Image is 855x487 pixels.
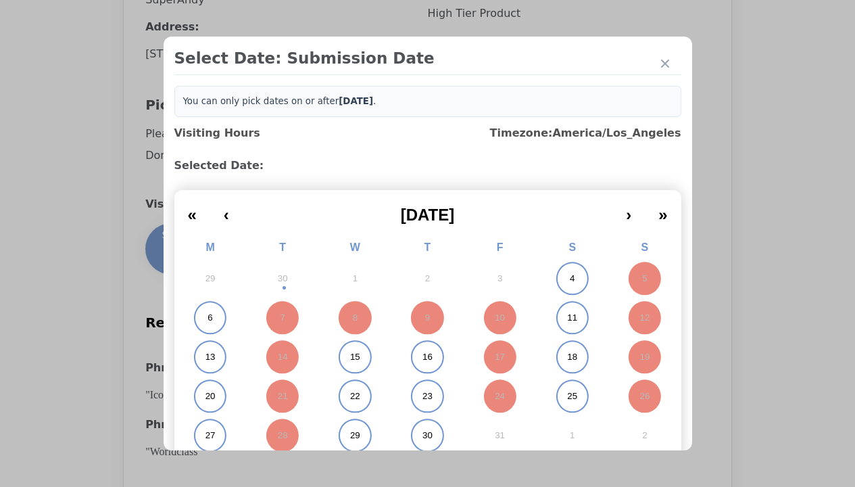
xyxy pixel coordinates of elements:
abbr: Sunday [641,241,649,253]
b: [DATE] [339,96,373,106]
abbr: October 13, 2025 [205,351,216,363]
abbr: September 29, 2025 [205,273,216,285]
abbr: October 25, 2025 [567,390,577,402]
button: October 24, 2025 [464,377,536,416]
button: October 8, 2025 [319,298,391,338]
abbr: October 11, 2025 [567,312,577,324]
abbr: October 9, 2025 [425,312,430,324]
abbr: October 5, 2025 [642,273,647,285]
button: October 22, 2025 [319,377,391,416]
abbr: November 1, 2025 [570,430,575,442]
button: October 10, 2025 [464,298,536,338]
abbr: Saturday [568,241,576,253]
button: October 7, 2025 [247,298,319,338]
button: ‹ [210,195,243,225]
button: October 4, 2025 [536,259,608,298]
button: October 2, 2025 [391,259,464,298]
abbr: October 7, 2025 [280,312,285,324]
abbr: October 8, 2025 [353,312,358,324]
div: You can only pick dates on or after . [174,86,681,117]
button: October 31, 2025 [464,416,536,455]
button: September 29, 2025 [174,259,247,298]
abbr: October 23, 2025 [422,390,433,402]
button: October 12, 2025 [608,298,681,338]
button: › [612,195,645,225]
abbr: October 28, 2025 [278,430,288,442]
button: October 29, 2025 [319,416,391,455]
button: September 30, 2025 [247,259,319,298]
button: October 27, 2025 [174,416,247,455]
abbr: Friday [497,241,504,253]
abbr: October 31, 2025 [495,430,505,442]
abbr: October 10, 2025 [495,312,505,324]
button: October 9, 2025 [391,298,464,338]
abbr: October 17, 2025 [495,351,505,363]
button: October 26, 2025 [608,377,681,416]
button: October 28, 2025 [247,416,319,455]
abbr: October 1, 2025 [353,273,358,285]
abbr: October 2, 2025 [425,273,430,285]
abbr: October 20, 2025 [205,390,216,402]
button: October 15, 2025 [319,338,391,377]
button: [DATE] [243,195,612,225]
button: October 6, 2025 [174,298,247,338]
h3: Visiting Hours [174,125,260,141]
abbr: October 14, 2025 [278,351,288,363]
abbr: October 24, 2025 [495,390,505,402]
abbr: October 19, 2025 [640,351,650,363]
abbr: October 18, 2025 [567,351,577,363]
button: October 14, 2025 [247,338,319,377]
button: October 3, 2025 [464,259,536,298]
button: October 19, 2025 [608,338,681,377]
abbr: October 29, 2025 [350,430,360,442]
button: October 18, 2025 [536,338,608,377]
abbr: October 4, 2025 [570,273,575,285]
span: [DATE] [401,206,455,224]
abbr: Thursday [424,241,431,253]
abbr: October 27, 2025 [205,430,216,442]
button: October 21, 2025 [247,377,319,416]
abbr: October 12, 2025 [640,312,650,324]
button: October 23, 2025 [391,377,464,416]
abbr: October 22, 2025 [350,390,360,402]
button: October 5, 2025 [608,259,681,298]
button: October 20, 2025 [174,377,247,416]
button: October 25, 2025 [536,377,608,416]
abbr: October 21, 2025 [278,390,288,402]
button: October 13, 2025 [174,338,247,377]
abbr: October 15, 2025 [350,351,360,363]
h3: Selected Date: [174,158,681,174]
button: October 16, 2025 [391,338,464,377]
button: October 30, 2025 [391,416,464,455]
button: November 1, 2025 [536,416,608,455]
button: October 17, 2025 [464,338,536,377]
abbr: October 30, 2025 [422,430,433,442]
abbr: October 6, 2025 [207,312,212,324]
button: October 1, 2025 [319,259,391,298]
button: » [645,195,681,225]
button: November 2, 2025 [608,416,681,455]
abbr: Tuesday [279,241,286,253]
abbr: November 2, 2025 [642,430,647,442]
abbr: September 30, 2025 [278,273,288,285]
abbr: October 26, 2025 [640,390,650,402]
button: October 11, 2025 [536,298,608,338]
button: « [174,195,210,225]
abbr: Wednesday [350,241,360,253]
abbr: October 3, 2025 [497,273,502,285]
abbr: October 16, 2025 [422,351,433,363]
h3: Timezone: America/Los_Angeles [490,125,681,141]
h2: Select Date: Submission Date [174,47,681,69]
abbr: Monday [205,241,214,253]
